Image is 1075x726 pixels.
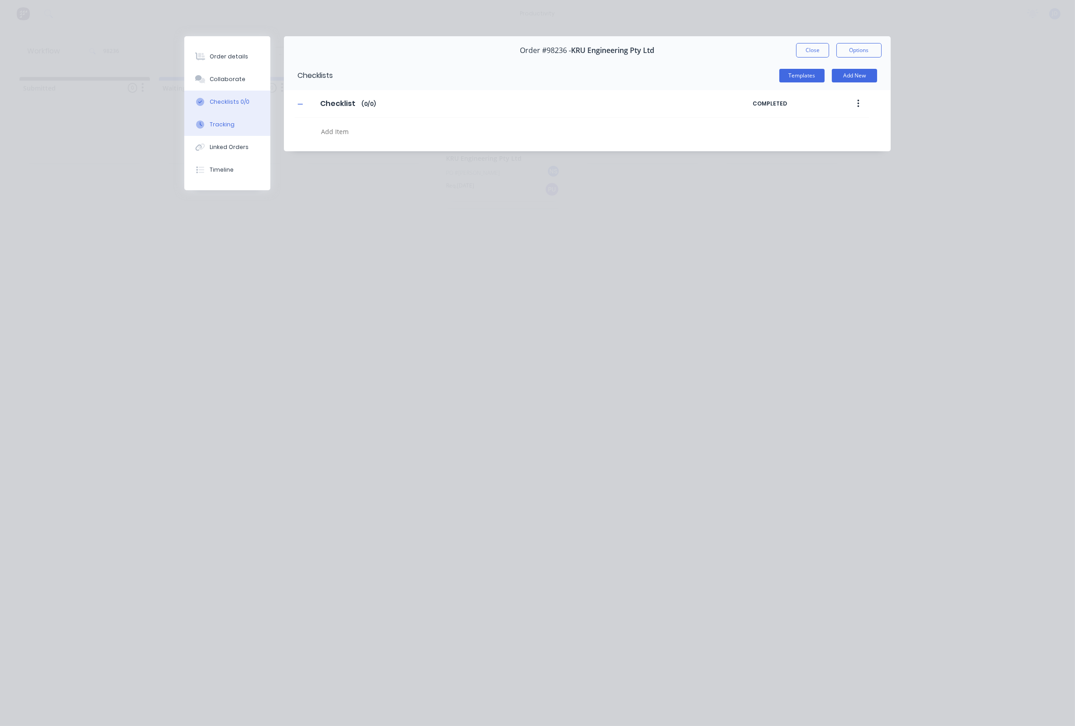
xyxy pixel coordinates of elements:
[836,43,882,58] button: Options
[796,43,829,58] button: Close
[315,97,361,111] input: Enter Checklist name
[520,46,571,55] span: Order #98236 -
[184,45,270,68] button: Order details
[184,68,270,91] button: Collaborate
[210,75,245,83] div: Collaborate
[210,166,234,174] div: Timeline
[210,53,248,61] div: Order details
[284,61,333,90] div: Checklists
[184,136,270,159] button: Linked Orders
[184,91,270,113] button: Checklists 0/0
[571,46,655,55] span: KRU Engineering Pty Ltd
[210,98,250,106] div: Checklists 0/0
[832,69,877,82] button: Add New
[361,100,376,108] span: ( 0 / 0 )
[210,120,235,129] div: Tracking
[184,113,270,136] button: Tracking
[753,100,830,108] span: COMPLETED
[779,69,825,82] button: Templates
[184,159,270,181] button: Timeline
[210,143,249,151] div: Linked Orders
